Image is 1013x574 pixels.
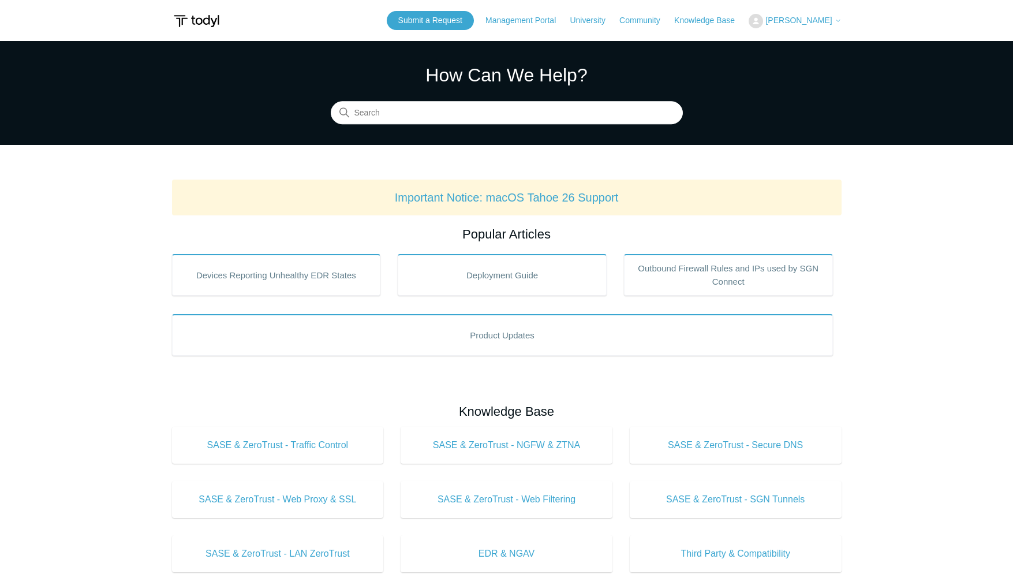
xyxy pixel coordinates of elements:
input: Search [331,102,683,125]
span: SASE & ZeroTrust - Secure DNS [647,438,824,452]
a: Outbound Firewall Rules and IPs used by SGN Connect [624,254,833,296]
h2: Popular Articles [172,225,842,244]
a: SASE & ZeroTrust - Web Proxy & SSL [172,481,384,518]
a: Community [619,14,672,27]
a: EDR & NGAV [401,535,612,572]
a: Product Updates [172,314,833,356]
span: Third Party & Compatibility [647,547,824,561]
a: Submit a Request [387,11,474,30]
a: Devices Reporting Unhealthy EDR States [172,254,381,296]
span: EDR & NGAV [418,547,595,561]
a: Important Notice: macOS Tahoe 26 Support [395,191,619,204]
a: Third Party & Compatibility [630,535,842,572]
a: Management Portal [485,14,567,27]
button: [PERSON_NAME] [749,14,841,28]
a: SASE & ZeroTrust - NGFW & ZTNA [401,427,612,464]
a: SASE & ZeroTrust - Traffic Control [172,427,384,464]
span: SASE & ZeroTrust - SGN Tunnels [647,493,824,506]
a: Deployment Guide [398,254,607,296]
span: SASE & ZeroTrust - NGFW & ZTNA [418,438,595,452]
a: SASE & ZeroTrust - Secure DNS [630,427,842,464]
a: University [570,14,616,27]
h2: Knowledge Base [172,402,842,421]
a: Knowledge Base [674,14,746,27]
span: SASE & ZeroTrust - Web Proxy & SSL [189,493,367,506]
span: [PERSON_NAME] [765,16,832,25]
span: SASE & ZeroTrust - LAN ZeroTrust [189,547,367,561]
h1: How Can We Help? [331,61,683,89]
img: Todyl Support Center Help Center home page [172,10,221,32]
a: SASE & ZeroTrust - SGN Tunnels [630,481,842,518]
a: SASE & ZeroTrust - LAN ZeroTrust [172,535,384,572]
span: SASE & ZeroTrust - Web Filtering [418,493,595,506]
a: SASE & ZeroTrust - Web Filtering [401,481,612,518]
span: SASE & ZeroTrust - Traffic Control [189,438,367,452]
